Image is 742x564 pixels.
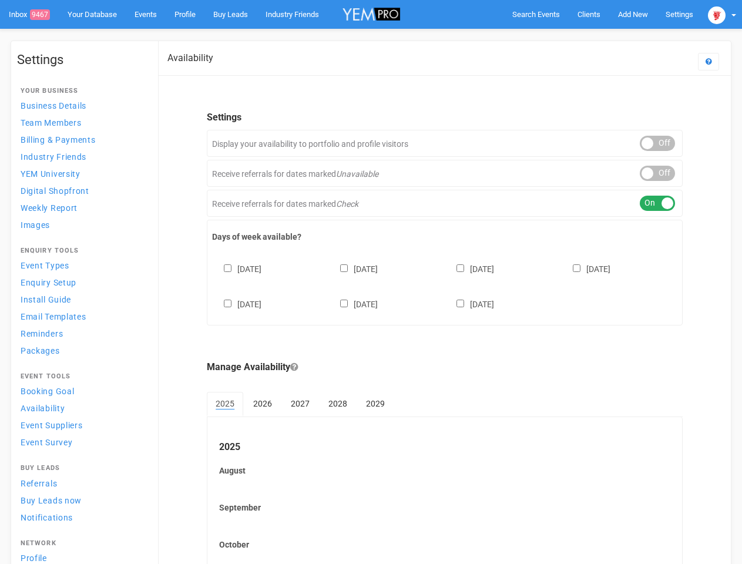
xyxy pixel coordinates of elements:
div: Display your availability to portfolio and profile visitors [207,130,683,157]
input: [DATE] [573,264,580,272]
span: Email Templates [21,312,86,321]
span: Images [21,220,50,230]
span: Weekly Report [21,203,78,213]
span: Digital Shopfront [21,186,89,196]
a: Referrals [17,475,146,491]
legend: 2025 [219,441,670,454]
span: Enquiry Setup [21,278,76,287]
a: Event Survey [17,434,146,450]
div: Receive referrals for dates marked [207,190,683,217]
h4: Network [21,540,143,547]
a: Business Details [17,98,146,113]
h4: Event Tools [21,373,143,380]
a: Install Guide [17,291,146,307]
input: [DATE] [456,300,464,307]
label: [DATE] [561,262,610,275]
input: [DATE] [224,300,231,307]
span: Install Guide [21,295,71,304]
label: [DATE] [445,262,494,275]
a: 2028 [320,392,356,415]
label: [DATE] [212,262,261,275]
span: YEM University [21,169,80,179]
a: Event Suppliers [17,417,146,433]
input: [DATE] [340,300,348,307]
label: [DATE] [328,262,378,275]
a: 2025 [207,392,243,417]
span: Event Types [21,261,69,270]
label: [DATE] [212,297,261,310]
a: 2027 [282,392,318,415]
a: Buy Leads now [17,492,146,508]
h2: Availability [167,53,213,63]
a: Event Types [17,257,146,273]
h4: Enquiry Tools [21,247,143,254]
a: Email Templates [17,308,146,324]
h4: Buy Leads [21,465,143,472]
div: Receive referrals for dates marked [207,160,683,187]
a: Reminders [17,325,146,341]
a: Digital Shopfront [17,183,146,199]
a: Team Members [17,115,146,130]
span: Event Suppliers [21,421,83,430]
a: 2029 [357,392,394,415]
h1: Settings [17,53,146,67]
span: Clients [578,10,600,19]
span: Availability [21,404,65,413]
span: Notifications [21,513,73,522]
label: [DATE] [445,297,494,310]
label: September [219,502,670,513]
span: Team Members [21,118,81,127]
a: Weekly Report [17,200,146,216]
span: Booking Goal [21,387,74,396]
span: Reminders [21,329,63,338]
a: 2026 [244,392,281,415]
span: Event Survey [21,438,72,447]
a: Images [17,217,146,233]
a: Enquiry Setup [17,274,146,290]
img: open-uri20250107-2-1pbi2ie [708,6,726,24]
em: Check [336,199,358,209]
label: August [219,465,670,476]
a: Availability [17,400,146,416]
legend: Settings [207,111,683,125]
a: Booking Goal [17,383,146,399]
span: Billing & Payments [21,135,96,145]
a: Packages [17,343,146,358]
span: Packages [21,346,60,355]
input: [DATE] [456,264,464,272]
label: Days of week available? [212,231,677,243]
span: Add New [618,10,648,19]
legend: Manage Availability [207,361,683,374]
span: Search Events [512,10,560,19]
label: October [219,539,670,550]
a: Billing & Payments [17,132,146,147]
a: Industry Friends [17,149,146,164]
span: Business Details [21,101,86,110]
input: [DATE] [224,264,231,272]
label: [DATE] [328,297,378,310]
input: [DATE] [340,264,348,272]
h4: Your Business [21,88,143,95]
a: Notifications [17,509,146,525]
span: 9467 [30,9,50,20]
a: YEM University [17,166,146,182]
em: Unavailable [336,169,378,179]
